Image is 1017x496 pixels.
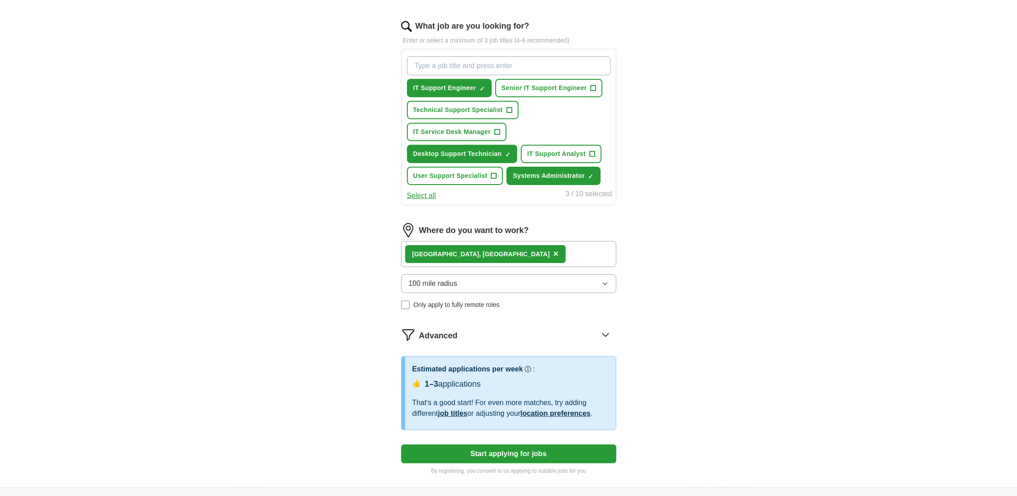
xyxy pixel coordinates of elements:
span: IT Support Analyst [527,149,585,159]
button: Technical Support Specialist [407,101,519,119]
img: search.png [401,21,412,32]
h3: Estimated applications per week [412,364,523,375]
button: IT Support Engineer✓ [407,79,492,97]
span: IT Service Desk Manager [413,127,491,137]
span: Desktop Support Technician [413,149,502,159]
span: IT Support Engineer [413,83,476,93]
button: Select all [407,190,436,201]
span: 👍 [412,378,421,389]
span: ✓ [589,173,594,180]
p: Enter or select a minimum of 3 job titles (4-8 recommended) [401,36,616,45]
label: What job are you looking for? [415,20,529,32]
button: Senior IT Support Engineer [495,79,602,97]
a: job titles [438,410,467,417]
button: × [553,247,558,261]
span: Systems Administrator [513,171,584,181]
h3: : [533,364,535,375]
button: 100 mile radius [401,274,616,293]
p: By registering, you consent to us applying to suitable jobs for you [401,467,616,475]
button: User Support Specialist [407,167,503,185]
img: location.png [401,223,415,237]
div: applications [425,378,481,390]
button: Desktop Support Technician✓ [407,145,518,163]
span: × [553,249,558,259]
div: [GEOGRAPHIC_DATA], [GEOGRAPHIC_DATA] [412,250,550,259]
span: ✓ [480,85,485,92]
span: User Support Specialist [413,171,488,181]
button: IT Service Desk Manager [407,123,506,141]
button: Systems Administrator✓ [506,167,600,185]
span: ✓ [505,151,511,158]
span: Only apply to fully remote roles [413,300,499,310]
label: Where do you want to work? [419,224,529,237]
span: 1–3 [425,380,438,388]
a: location preferences [520,410,591,417]
div: 3 / 10 selected [565,189,612,201]
div: That's a good start! For even more matches, try adding different or adjusting your . [412,397,609,419]
span: Advanced [419,330,458,342]
button: IT Support Analyst [521,145,601,163]
input: Only apply to fully remote roles [401,301,410,310]
button: Start applying for jobs [401,444,616,463]
span: 100 mile radius [409,278,458,289]
span: Technical Support Specialist [413,105,503,115]
input: Type a job title and press enter [407,56,610,75]
img: filter [401,328,415,342]
span: Senior IT Support Engineer [502,83,587,93]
